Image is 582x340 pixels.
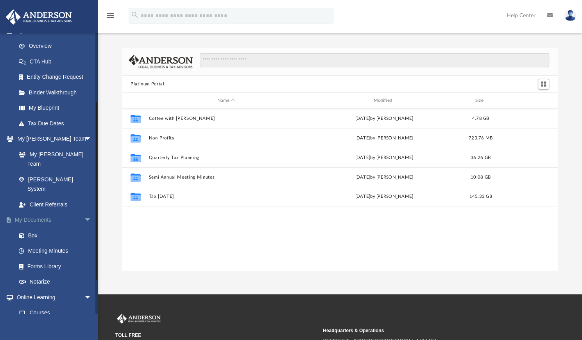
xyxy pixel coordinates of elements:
button: Switch to Grid View [538,79,550,90]
div: [DATE] by [PERSON_NAME] [307,135,462,142]
a: [PERSON_NAME] System [11,172,100,197]
a: Overview [11,38,104,54]
div: id [500,97,554,104]
a: Forms Library [11,259,100,274]
span: 723.76 MB [469,136,492,140]
span: arrow_drop_down [84,131,100,147]
span: 36.26 GB [471,156,491,160]
a: Client Referrals [11,197,100,212]
span: arrow_drop_down [84,212,100,228]
a: My Documentsarrow_drop_down [5,212,104,228]
div: [DATE] by [PERSON_NAME] [307,115,462,122]
span: 145.33 GB [469,194,492,199]
div: Size [465,97,496,104]
button: Semi Annual Meeting Minutes [149,175,303,180]
div: Name [148,97,303,104]
button: Quarterly Tax Planning [149,155,303,160]
a: My [PERSON_NAME] Team [11,146,96,172]
a: Entity Change Request [11,69,104,85]
a: My [PERSON_NAME] Teamarrow_drop_down [5,131,100,147]
div: [DATE] by [PERSON_NAME] [307,154,462,161]
div: Modified [306,97,461,104]
button: Coffee with [PERSON_NAME] [149,116,303,121]
a: Tax Due Dates [11,116,104,131]
span: 10.08 GB [471,175,491,179]
img: User Pic [564,10,576,21]
small: TOLL FREE [115,332,317,339]
a: Meeting Minutes [11,243,104,259]
div: [DATE] by [PERSON_NAME] [307,174,462,181]
a: Binder Walkthrough [11,85,104,100]
i: search [131,11,139,19]
a: menu [106,15,115,20]
input: Search files and folders [200,53,549,68]
i: menu [106,11,115,20]
a: Notarize [11,274,104,290]
a: Box [11,228,100,243]
a: My Blueprint [11,100,100,116]
div: id [125,97,145,104]
button: Platinum Portal [131,81,165,88]
button: Tax [DATE] [149,194,303,199]
button: Non-Profits [149,136,303,141]
div: [DATE] by [PERSON_NAME] [307,193,462,200]
span: 4.78 GB [472,116,489,121]
a: CTA Hub [11,54,104,69]
img: Anderson Advisors Platinum Portal [115,314,162,324]
span: arrow_drop_down [84,289,100,306]
img: Anderson Advisors Platinum Portal [4,9,74,25]
div: grid [122,109,558,271]
a: Courses [11,305,100,321]
a: Online Learningarrow_drop_down [5,289,100,305]
small: Headquarters & Operations [323,327,525,334]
